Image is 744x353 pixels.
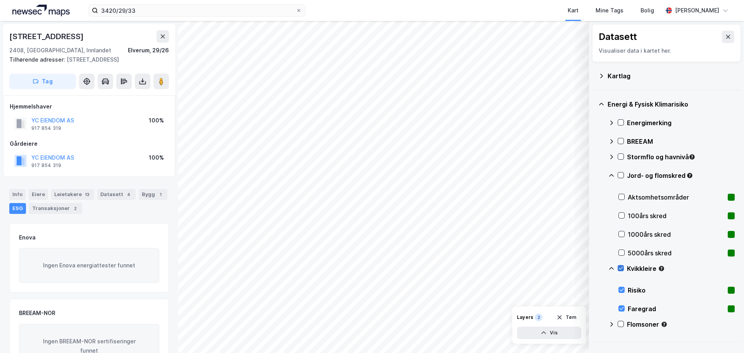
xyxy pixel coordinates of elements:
div: Kontrollprogram for chat [705,316,744,353]
div: Aktsomhetsområder [628,193,725,202]
div: Layers [517,314,533,320]
input: Søk på adresse, matrikkel, gårdeiere, leietakere eller personer [98,5,296,16]
div: 13 [83,191,91,198]
div: Ingen Enova energiattester funnet [19,248,159,283]
div: Energi & Fysisk Klimarisiko [608,100,735,109]
button: Vis [517,327,581,339]
div: Jord- og flomskred [627,171,735,180]
div: Energimerking [627,118,735,127]
div: Flomsoner [627,320,735,329]
div: 4 [125,191,133,198]
div: 2 [535,313,542,321]
div: Datasett [599,31,637,43]
div: BREEAM [627,137,735,146]
div: Bygg [139,189,167,200]
div: Eiere [29,189,48,200]
div: Kvikkleire [627,264,735,273]
div: Transaksjoner [29,203,82,214]
div: 1 [157,191,164,198]
div: Mine Tags [596,6,623,15]
div: 2408, [GEOGRAPHIC_DATA], Innlandet [9,46,111,55]
div: Tooltip anchor [661,321,668,328]
div: ESG [9,203,26,214]
button: Tag [9,74,76,89]
div: Kartlag [608,71,735,81]
div: Datasett [97,189,136,200]
iframe: Chat Widget [705,316,744,353]
div: Risiko [628,286,725,295]
button: Tøm [551,311,581,324]
div: 2 [71,205,79,212]
div: 1000års skred [628,230,725,239]
div: 5000års skred [628,248,725,258]
div: Enova [19,233,36,242]
div: 100% [149,153,164,162]
div: Faregrad [628,304,725,313]
div: 917 854 319 [31,125,61,131]
div: Tooltip anchor [689,153,696,160]
span: Tilhørende adresser: [9,56,67,63]
div: Bolig [641,6,654,15]
div: Gårdeiere [10,139,169,148]
div: Info [9,189,26,200]
div: BREEAM-NOR [19,308,55,318]
div: Elverum, 29/26 [128,46,169,55]
div: [STREET_ADDRESS] [9,30,85,43]
div: [PERSON_NAME] [675,6,719,15]
div: 100års skred [628,211,725,220]
div: Visualiser data i kartet her. [599,46,734,55]
div: [STREET_ADDRESS] [9,55,163,64]
div: 917 854 319 [31,162,61,169]
div: Hjemmelshaver [10,102,169,111]
div: Kart [568,6,579,15]
div: Tooltip anchor [686,172,693,179]
div: Leietakere [51,189,94,200]
img: logo.a4113a55bc3d86da70a041830d287a7e.svg [12,5,70,16]
div: 100% [149,116,164,125]
div: Tooltip anchor [658,265,665,272]
div: Stormflo og havnivå [627,152,735,162]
